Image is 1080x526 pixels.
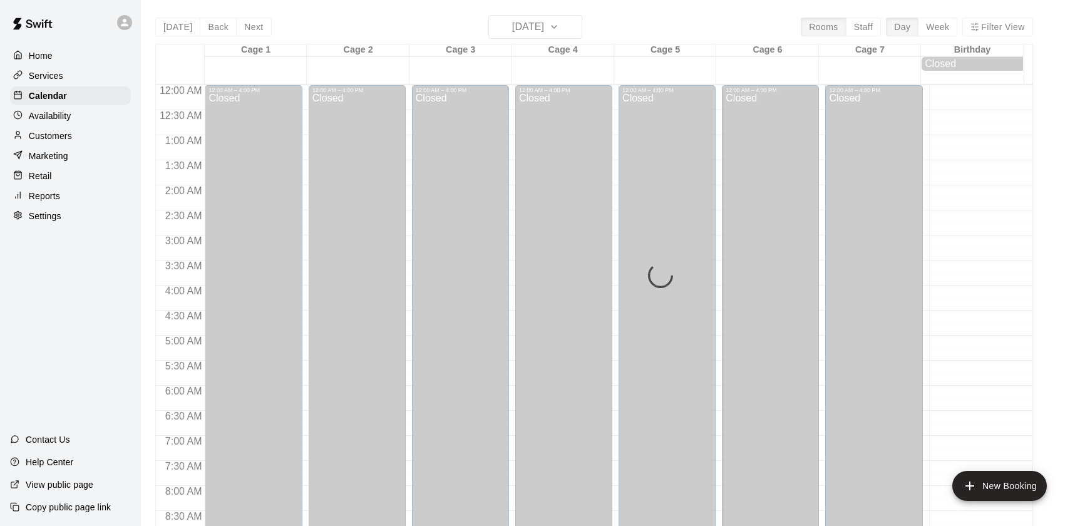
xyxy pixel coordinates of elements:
a: Settings [10,207,131,225]
span: 12:30 AM [157,110,205,121]
p: Home [29,49,53,62]
a: Retail [10,167,131,185]
div: 12:00 AM – 4:00 PM [519,87,609,93]
a: Marketing [10,147,131,165]
span: 3:30 AM [162,260,205,271]
div: Cage 7 [819,44,921,56]
p: Marketing [29,150,68,162]
span: 4:00 AM [162,286,205,296]
div: Birthday [921,44,1023,56]
div: Closed [925,58,1019,70]
span: 4:30 AM [162,311,205,321]
div: Cage 6 [716,44,818,56]
p: Reports [29,190,60,202]
span: 1:30 AM [162,160,205,171]
p: Availability [29,110,71,122]
div: 12:00 AM – 4:00 PM [416,87,505,93]
span: 7:30 AM [162,461,205,472]
p: Customers [29,130,72,142]
span: 6:30 AM [162,411,205,421]
div: 12:00 AM – 4:00 PM [726,87,815,93]
div: Cage 1 [205,44,307,56]
span: 5:30 AM [162,361,205,371]
p: Calendar [29,90,67,102]
span: 8:00 AM [162,486,205,497]
p: View public page [26,478,93,491]
div: Cage 3 [409,44,512,56]
div: 12:00 AM – 4:00 PM [622,87,712,93]
span: 5:00 AM [162,336,205,346]
a: Customers [10,126,131,145]
button: add [952,471,1047,501]
a: Availability [10,106,131,125]
p: Services [29,70,63,82]
a: Reports [10,187,131,205]
p: Contact Us [26,433,70,446]
p: Help Center [26,456,73,468]
a: Services [10,66,131,85]
p: Retail [29,170,52,182]
span: 6:00 AM [162,386,205,396]
a: Calendar [10,86,131,105]
span: 8:30 AM [162,511,205,522]
a: Home [10,46,131,65]
span: 12:00 AM [157,85,205,96]
p: Settings [29,210,61,222]
span: 7:00 AM [162,436,205,446]
div: Cage 5 [614,44,716,56]
p: Copy public page link [26,501,111,513]
span: 3:00 AM [162,235,205,246]
div: Cage 4 [512,44,614,56]
div: 12:00 AM – 4:00 PM [312,87,402,93]
span: 2:00 AM [162,185,205,196]
div: Cage 2 [307,44,409,56]
span: 1:00 AM [162,135,205,146]
span: 2:30 AM [162,210,205,221]
div: 12:00 AM – 4:00 PM [829,87,918,93]
div: 12:00 AM – 4:00 PM [208,87,298,93]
